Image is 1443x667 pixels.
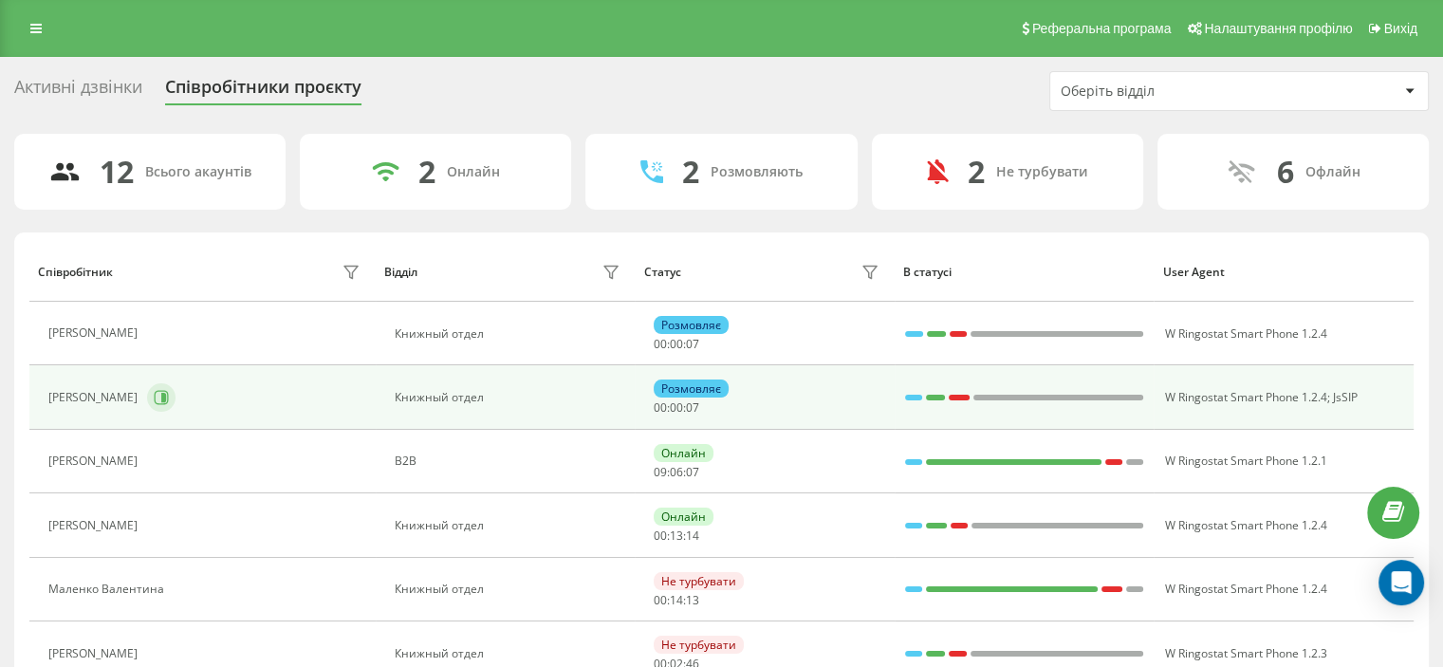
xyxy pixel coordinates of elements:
[654,336,667,352] span: 00
[418,154,435,190] div: 2
[48,519,142,532] div: [PERSON_NAME]
[1378,560,1424,605] div: Open Intercom Messenger
[654,636,744,654] div: Не турбувати
[654,401,699,415] div: : :
[682,154,699,190] div: 2
[1304,164,1360,180] div: Офлайн
[1164,517,1326,533] span: W Ringostat Smart Phone 1.2.4
[654,338,699,351] div: : :
[996,164,1088,180] div: Не турбувати
[38,266,113,279] div: Співробітник
[903,266,1145,279] div: В статусі
[48,454,142,468] div: [PERSON_NAME]
[670,336,683,352] span: 00
[395,519,625,532] div: Книжный отдел
[1032,21,1172,36] span: Реферальна програма
[670,528,683,544] span: 13
[395,454,625,468] div: B2B
[670,592,683,608] span: 14
[1164,325,1326,342] span: W Ringostat Smart Phone 1.2.4
[395,327,625,341] div: Книжный отдел
[654,380,729,398] div: Розмовляє
[1164,645,1326,661] span: W Ringostat Smart Phone 1.2.3
[711,164,803,180] div: Розмовляють
[654,529,699,543] div: : :
[145,164,251,180] div: Всього акаунтів
[686,464,699,480] span: 07
[1164,453,1326,469] span: W Ringostat Smart Phone 1.2.1
[48,326,142,340] div: [PERSON_NAME]
[686,336,699,352] span: 07
[100,154,134,190] div: 12
[654,444,713,462] div: Онлайн
[654,508,713,526] div: Онлайн
[670,399,683,416] span: 00
[654,316,729,334] div: Розмовляє
[48,583,169,596] div: Маленко Валентина
[395,647,625,660] div: Книжный отдел
[1163,266,1405,279] div: User Agent
[48,647,142,660] div: [PERSON_NAME]
[1384,21,1417,36] span: Вихід
[644,266,681,279] div: Статус
[384,266,417,279] div: Відділ
[1061,83,1287,100] div: Оберіть відділ
[968,154,985,190] div: 2
[654,399,667,416] span: 00
[654,594,699,607] div: : :
[447,164,500,180] div: Онлайн
[654,592,667,608] span: 00
[686,399,699,416] span: 07
[654,572,744,590] div: Не турбувати
[14,77,142,106] div: Активні дзвінки
[1276,154,1293,190] div: 6
[670,464,683,480] span: 06
[1332,389,1357,405] span: JsSIP
[654,528,667,544] span: 00
[654,466,699,479] div: : :
[1164,581,1326,597] span: W Ringostat Smart Phone 1.2.4
[165,77,361,106] div: Співробітники проєкту
[1204,21,1352,36] span: Налаштування профілю
[1164,389,1326,405] span: W Ringostat Smart Phone 1.2.4
[48,391,142,404] div: [PERSON_NAME]
[686,592,699,608] span: 13
[395,583,625,596] div: Книжный отдел
[654,464,667,480] span: 09
[686,528,699,544] span: 14
[395,391,625,404] div: Книжный отдел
